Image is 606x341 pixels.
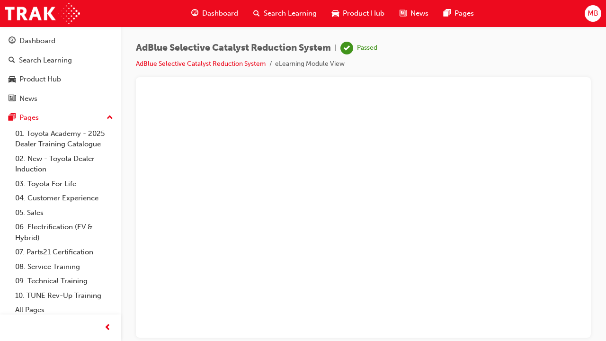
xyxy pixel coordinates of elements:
span: car-icon [9,75,16,84]
span: search-icon [253,8,260,19]
span: Dashboard [202,8,238,19]
a: pages-iconPages [436,4,481,23]
a: Search Learning [4,52,117,69]
a: 05. Sales [11,206,117,220]
span: Search Learning [264,8,317,19]
div: Pages [19,112,39,123]
span: news-icon [9,95,16,103]
span: up-icon [107,112,113,124]
a: News [4,90,117,108]
a: Dashboard [4,32,117,50]
a: 09. Technical Training [11,274,117,288]
a: search-iconSearch Learning [246,4,324,23]
div: Passed [357,44,377,53]
div: Dashboard [19,36,55,46]
span: search-icon [9,56,15,65]
span: MB [588,8,598,19]
a: 01. Toyota Academy - 2025 Dealer Training Catalogue [11,126,117,152]
div: News [19,93,37,104]
button: Pages [4,109,117,126]
span: car-icon [332,8,339,19]
a: AdBlue Selective Catalyst Reduction System [136,60,266,68]
a: 03. Toyota For Life [11,177,117,191]
span: pages-icon [444,8,451,19]
span: learningRecordVerb_PASS-icon [340,42,353,54]
a: All Pages [11,303,117,317]
a: 07. Parts21 Certification [11,245,117,260]
span: AdBlue Selective Catalyst Reduction System [136,43,331,54]
span: Pages [454,8,474,19]
button: MB [585,5,601,22]
span: Product Hub [343,8,384,19]
a: 06. Electrification (EV & Hybrid) [11,220,117,245]
span: | [335,43,337,54]
a: 08. Service Training [11,260,117,274]
div: Search Learning [19,55,72,66]
a: 10. TUNE Rev-Up Training [11,288,117,303]
a: news-iconNews [392,4,436,23]
div: Product Hub [19,74,61,85]
span: News [410,8,428,19]
img: Trak [5,3,80,24]
span: pages-icon [9,114,16,122]
a: guage-iconDashboard [184,4,246,23]
button: DashboardSearch LearningProduct HubNews [4,30,117,109]
a: 04. Customer Experience [11,191,117,206]
span: guage-icon [9,37,16,45]
a: 02. New - Toyota Dealer Induction [11,152,117,177]
a: Product Hub [4,71,117,88]
span: news-icon [400,8,407,19]
a: car-iconProduct Hub [324,4,392,23]
span: guage-icon [191,8,198,19]
li: eLearning Module View [275,59,345,70]
span: prev-icon [104,322,111,334]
